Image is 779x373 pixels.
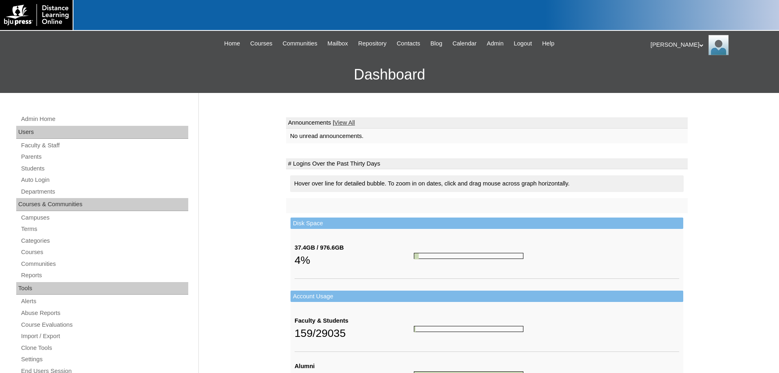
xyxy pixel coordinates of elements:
span: Help [542,39,554,48]
a: Logout [510,39,536,48]
div: 159/29035 [295,325,414,341]
td: Disk Space [291,218,683,229]
a: Campuses [20,213,188,223]
a: Departments [20,187,188,197]
span: Courses [250,39,273,48]
div: 37.4GB / 976.6GB [295,244,414,252]
a: Auto Login [20,175,188,185]
a: Students [20,164,188,174]
a: Communities [20,259,188,269]
span: Calendar [452,39,476,48]
a: Clone Tools [20,343,188,353]
a: Abuse Reports [20,308,188,318]
td: Account Usage [291,291,683,302]
a: Admin Home [20,114,188,124]
div: [PERSON_NAME] [650,35,771,55]
span: Logout [514,39,532,48]
a: Terms [20,224,188,234]
span: Communities [282,39,317,48]
a: Repository [354,39,391,48]
h3: Dashboard [4,56,775,93]
div: Faculty & Students [295,317,414,325]
div: Hover over line for detailed bubble. To zoom in on dates, click and drag mouse across graph horiz... [290,175,684,192]
a: Courses [246,39,277,48]
span: Repository [358,39,387,48]
span: Mailbox [327,39,348,48]
a: Parents [20,152,188,162]
a: Blog [426,39,446,48]
div: Tools [16,282,188,295]
span: Admin [487,39,504,48]
div: Alumni [295,362,414,371]
a: Course Evaluations [20,320,188,330]
td: # Logins Over the Past Thirty Days [286,158,688,170]
td: Announcements | [286,117,688,129]
a: Admin [483,39,508,48]
a: View All [334,119,355,126]
a: Alerts [20,296,188,306]
div: 4% [295,252,414,268]
a: Faculty & Staff [20,140,188,151]
div: Users [16,126,188,139]
div: Courses & Communities [16,198,188,211]
a: Courses [20,247,188,257]
span: Contacts [397,39,420,48]
a: Calendar [448,39,480,48]
img: Pam Miller / Distance Learning Online Staff [708,35,729,55]
a: Home [220,39,244,48]
td: No unread announcements. [286,129,688,144]
a: Communities [278,39,321,48]
span: Blog [430,39,442,48]
span: Home [224,39,240,48]
a: Settings [20,354,188,364]
img: logo-white.png [4,4,69,26]
a: Help [538,39,558,48]
a: Contacts [393,39,424,48]
a: Reports [20,270,188,280]
a: Import / Export [20,331,188,341]
a: Mailbox [323,39,352,48]
a: Categories [20,236,188,246]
